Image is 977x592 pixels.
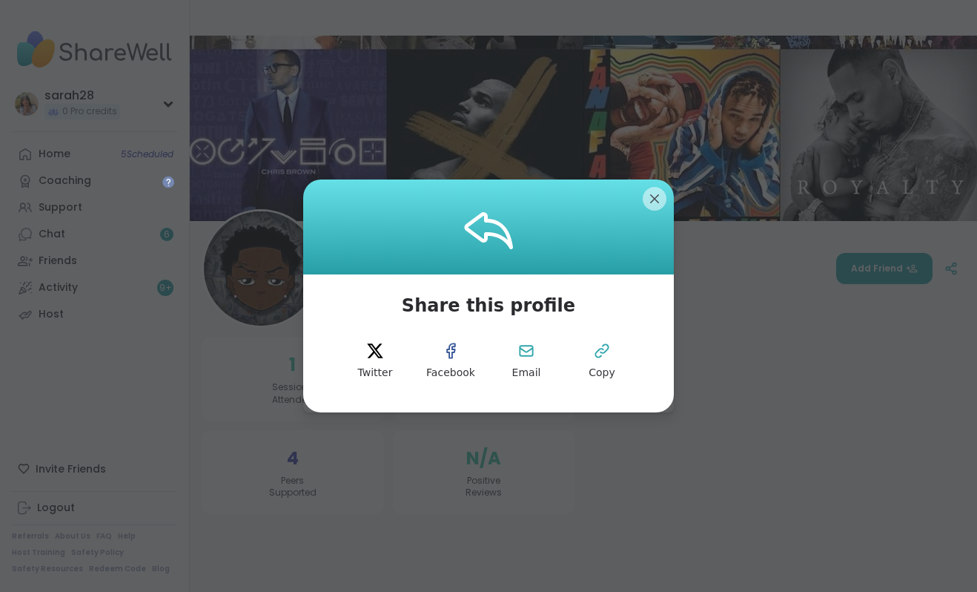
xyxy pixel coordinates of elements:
[493,328,560,395] button: Email
[358,366,393,381] span: Twitter
[162,176,174,188] iframe: Spotlight
[589,366,615,381] span: Copy
[512,366,541,381] span: Email
[426,366,475,381] span: Facebook
[342,328,408,395] button: twitter
[569,328,635,395] button: Copy
[402,292,575,319] span: Share this profile
[417,328,484,395] button: facebook
[342,328,408,395] button: Twitter
[417,328,484,395] button: Facebook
